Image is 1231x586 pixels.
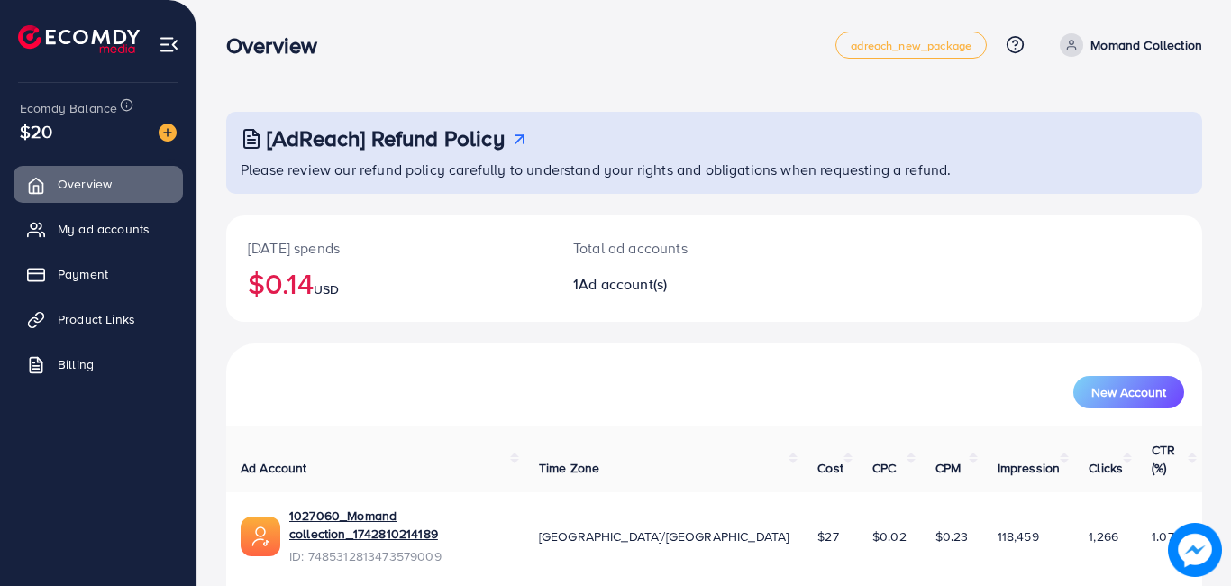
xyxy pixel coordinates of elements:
span: Billing [58,355,94,373]
img: logo [18,25,140,53]
a: adreach_new_package [835,32,987,59]
h2: 1 [573,276,774,293]
span: 118,459 [998,527,1039,545]
img: image [1168,523,1222,577]
a: Product Links [14,301,183,337]
span: Cost [817,459,843,477]
span: CPM [935,459,961,477]
h2: $0.14 [248,266,530,300]
a: My ad accounts [14,211,183,247]
span: Ad Account [241,459,307,477]
span: 1.07 [1152,527,1174,545]
a: Overview [14,166,183,202]
span: CTR (%) [1152,441,1175,477]
a: Momand Collection [1053,33,1202,57]
a: 1027060_Momand collection_1742810214189 [289,507,510,544]
span: $0.23 [935,527,969,545]
img: ic-ads-acc.e4c84228.svg [241,517,280,556]
span: Impression [998,459,1061,477]
span: 1,266 [1089,527,1118,545]
a: Billing [14,346,183,382]
span: Time Zone [539,459,599,477]
p: Total ad accounts [573,237,774,259]
span: New Account [1091,386,1166,398]
span: CPC [872,459,896,477]
h3: Overview [226,32,332,59]
img: menu [159,34,179,55]
p: Please review our refund policy carefully to understand your rights and obligations when requesti... [241,159,1191,180]
span: Payment [58,265,108,283]
img: image [159,124,177,142]
span: adreach_new_package [851,40,971,51]
a: Payment [14,256,183,292]
span: Product Links [58,310,135,328]
p: [DATE] spends [248,237,530,259]
span: My ad accounts [58,220,150,238]
span: Clicks [1089,459,1123,477]
h3: [AdReach] Refund Policy [267,125,505,151]
span: $0.02 [872,527,907,545]
p: Momand Collection [1090,34,1202,56]
span: Ad account(s) [579,274,667,294]
button: New Account [1073,376,1184,408]
span: ID: 7485312813473579009 [289,547,510,565]
span: USD [314,280,339,298]
span: $27 [817,527,838,545]
span: [GEOGRAPHIC_DATA]/[GEOGRAPHIC_DATA] [539,527,789,545]
span: Overview [58,175,112,193]
span: Ecomdy Balance [20,99,117,117]
span: $20 [20,118,52,144]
